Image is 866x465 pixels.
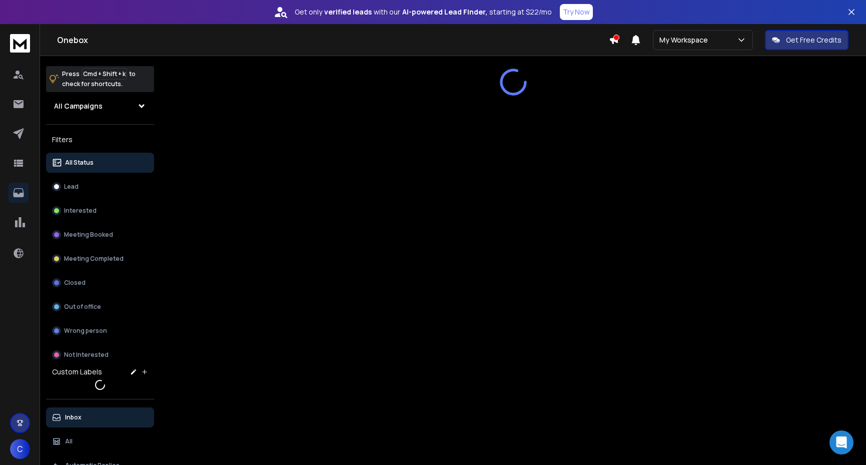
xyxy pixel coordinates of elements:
button: Meeting Completed [46,249,154,269]
button: Try Now [560,4,593,20]
h1: Onebox [57,34,609,46]
button: C [10,439,30,459]
strong: verified leads [324,7,372,17]
h3: Filters [46,133,154,147]
strong: AI-powered Lead Finder, [402,7,487,17]
button: Out of office [46,297,154,317]
img: logo [10,34,30,53]
p: My Workspace [659,35,712,45]
p: Meeting Completed [64,255,124,263]
button: All Campaigns [46,96,154,116]
p: Meeting Booked [64,231,113,239]
p: Not Interested [64,351,109,359]
p: All Status [65,159,94,167]
h1: All Campaigns [54,101,103,111]
p: Try Now [563,7,590,17]
button: Inbox [46,407,154,427]
h3: Custom Labels [52,367,102,377]
button: Wrong person [46,321,154,341]
div: Open Intercom Messenger [829,430,853,454]
button: All [46,431,154,451]
button: Closed [46,273,154,293]
button: All Status [46,153,154,173]
p: Press to check for shortcuts. [62,69,136,89]
p: Wrong person [64,327,107,335]
p: Out of office [64,303,101,311]
button: Get Free Credits [765,30,848,50]
p: All [65,437,73,445]
button: Meeting Booked [46,225,154,245]
button: Not Interested [46,345,154,365]
button: Interested [46,201,154,221]
p: Lead [64,183,79,191]
p: Get only with our starting at $22/mo [295,7,552,17]
p: Inbox [65,413,82,421]
span: Cmd + Shift + k [82,68,127,80]
p: Get Free Credits [786,35,841,45]
p: Closed [64,279,86,287]
button: Lead [46,177,154,197]
p: Interested [64,207,97,215]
